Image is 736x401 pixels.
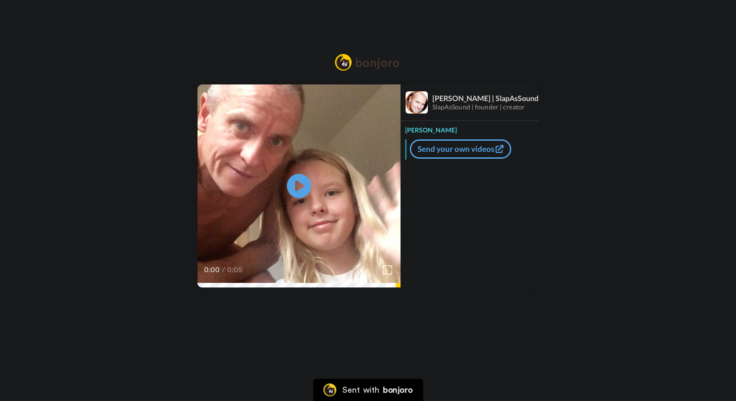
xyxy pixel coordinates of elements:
span: 0:00 [204,264,220,275]
div: [PERSON_NAME] [401,121,539,135]
img: Full screen [383,265,392,275]
a: Send your own videos [410,139,511,159]
div: [PERSON_NAME] | SlapAsSound [432,94,539,102]
span: 0:05 [227,264,243,275]
div: SlapAsSound | founder | creator [432,103,539,111]
img: Profile Image [406,91,428,114]
span: / [222,264,225,275]
img: Bonjoro Logo [335,54,400,71]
